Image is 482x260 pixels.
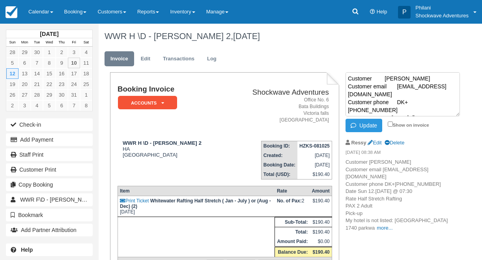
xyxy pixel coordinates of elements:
[80,90,92,100] a: 1
[19,38,31,47] th: Mon
[6,118,93,131] button: Check-in
[80,58,92,68] a: 11
[229,88,329,97] h2: Shockwave Adventures
[275,186,310,196] th: Rate
[80,68,92,79] a: 18
[6,38,19,47] th: Sun
[31,68,43,79] a: 14
[261,160,297,170] th: Booking Date:
[31,79,43,90] a: 21
[388,122,393,127] input: Show on invoice
[56,90,68,100] a: 30
[368,140,381,146] a: Edit
[43,100,55,111] a: 5
[135,51,156,67] a: Edit
[312,198,329,210] div: $190.40
[120,198,149,204] a: Print Ticket
[6,193,93,206] a: WWR F\D - [PERSON_NAME] 2
[118,96,177,110] em: ACCOUNTS
[261,151,297,160] th: Created:
[6,100,19,111] a: 2
[105,51,134,67] a: Invoice
[118,95,174,110] a: ACCOUNTS
[157,51,200,67] a: Transactions
[6,243,93,256] a: Help
[299,143,330,149] strong: HZKS-081025
[118,140,226,158] div: HA [GEOGRAPHIC_DATA]
[415,4,469,12] p: Philani
[6,148,93,161] a: Staff Print
[310,227,332,237] td: $190.40
[415,12,469,20] p: Shockwave Adventures
[19,58,31,68] a: 6
[56,79,68,90] a: 23
[6,133,93,146] button: Add Payment
[80,47,92,58] a: 4
[120,198,271,209] strong: Whitewater Rafting Half Stretch ( Jan - July ) or (Aug - Dec) (2)
[80,79,92,90] a: 25
[68,58,80,68] a: 10
[6,58,19,68] a: 5
[31,47,43,58] a: 30
[370,9,375,15] i: Help
[261,141,297,151] th: Booking ID:
[346,149,454,158] em: [DATE] 08:38 AM
[68,47,80,58] a: 3
[275,237,310,247] th: Amount Paid:
[21,247,33,253] b: Help
[277,198,302,204] strong: No. of Pax
[43,90,55,100] a: 29
[105,32,454,41] h1: WWR H \D - [PERSON_NAME] 2,
[297,170,332,180] td: $190.40
[377,9,387,15] span: Help
[19,100,31,111] a: 3
[351,140,366,146] strong: Ressy
[297,160,332,170] td: [DATE]
[275,196,310,217] td: 2
[19,68,31,79] a: 13
[6,47,19,58] a: 28
[31,58,43,68] a: 7
[310,237,332,247] td: $0.00
[43,47,55,58] a: 1
[56,58,68,68] a: 9
[388,122,429,127] label: Show on invoice
[377,225,392,231] a: more...
[43,68,55,79] a: 15
[31,38,43,47] th: Tue
[56,68,68,79] a: 16
[233,31,260,41] span: [DATE]
[31,100,43,111] a: 4
[6,6,17,18] img: checkfront-main-nav-mini-logo.png
[43,58,55,68] a: 8
[80,100,92,111] a: 8
[310,217,332,227] td: $190.40
[6,90,19,100] a: 26
[68,38,80,47] th: Fri
[68,68,80,79] a: 17
[80,38,92,47] th: Sat
[297,151,332,160] td: [DATE]
[56,47,68,58] a: 2
[261,170,297,180] th: Total (USD):
[31,90,43,100] a: 28
[346,119,382,132] button: Update
[68,79,80,90] a: 24
[229,97,329,124] address: Office No. 6 Bata Buildings Victoria falls [GEOGRAPHIC_DATA]
[123,140,202,146] strong: WWR H \D - [PERSON_NAME] 2
[385,140,404,146] a: Delete
[201,51,222,67] a: Log
[118,85,226,94] h1: Booking Invoice
[6,68,19,79] a: 12
[20,196,100,203] span: WWR F\D - [PERSON_NAME] 2
[6,79,19,90] a: 19
[398,6,411,19] div: P
[118,186,275,196] th: Item
[68,90,80,100] a: 31
[275,227,310,237] th: Total:
[19,47,31,58] a: 29
[40,31,58,37] strong: [DATE]
[6,163,93,176] a: Customer Print
[43,38,55,47] th: Wed
[56,38,68,47] th: Thu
